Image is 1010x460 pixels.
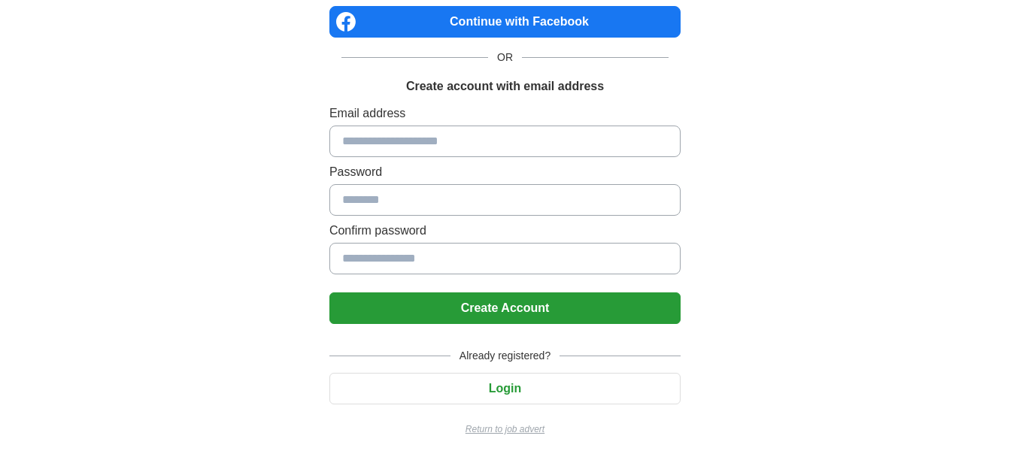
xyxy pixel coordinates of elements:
[329,222,681,240] label: Confirm password
[329,104,681,123] label: Email address
[329,373,681,404] button: Login
[406,77,604,95] h1: Create account with email address
[329,382,681,395] a: Login
[329,163,681,181] label: Password
[450,348,560,364] span: Already registered?
[329,292,681,324] button: Create Account
[329,6,681,38] a: Continue with Facebook
[329,422,681,436] a: Return to job advert
[488,50,522,65] span: OR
